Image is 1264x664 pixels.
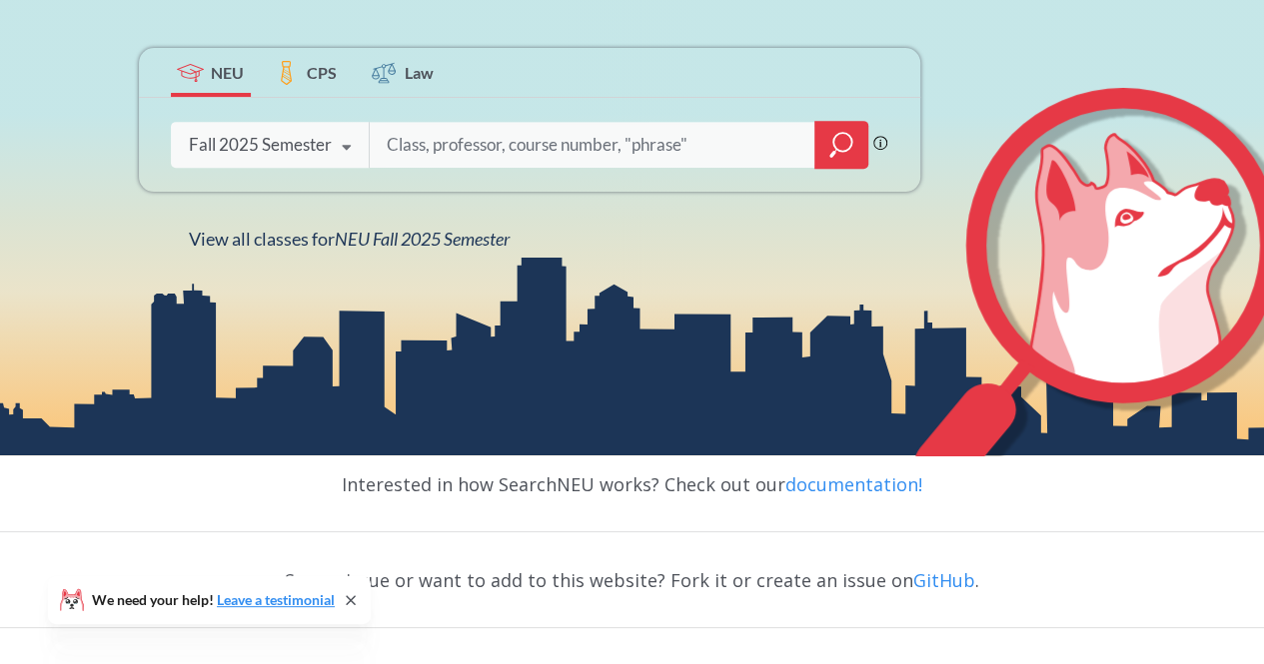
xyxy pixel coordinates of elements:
[385,124,800,166] input: Class, professor, course number, "phrase"
[814,121,868,169] div: magnifying glass
[307,61,337,84] span: CPS
[913,568,975,592] a: GitHub
[211,61,244,84] span: NEU
[405,61,434,84] span: Law
[785,472,922,496] a: documentation!
[189,228,510,250] span: View all classes for
[189,134,332,156] div: Fall 2025 Semester
[335,228,510,250] span: NEU Fall 2025 Semester
[829,131,853,159] svg: magnifying glass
